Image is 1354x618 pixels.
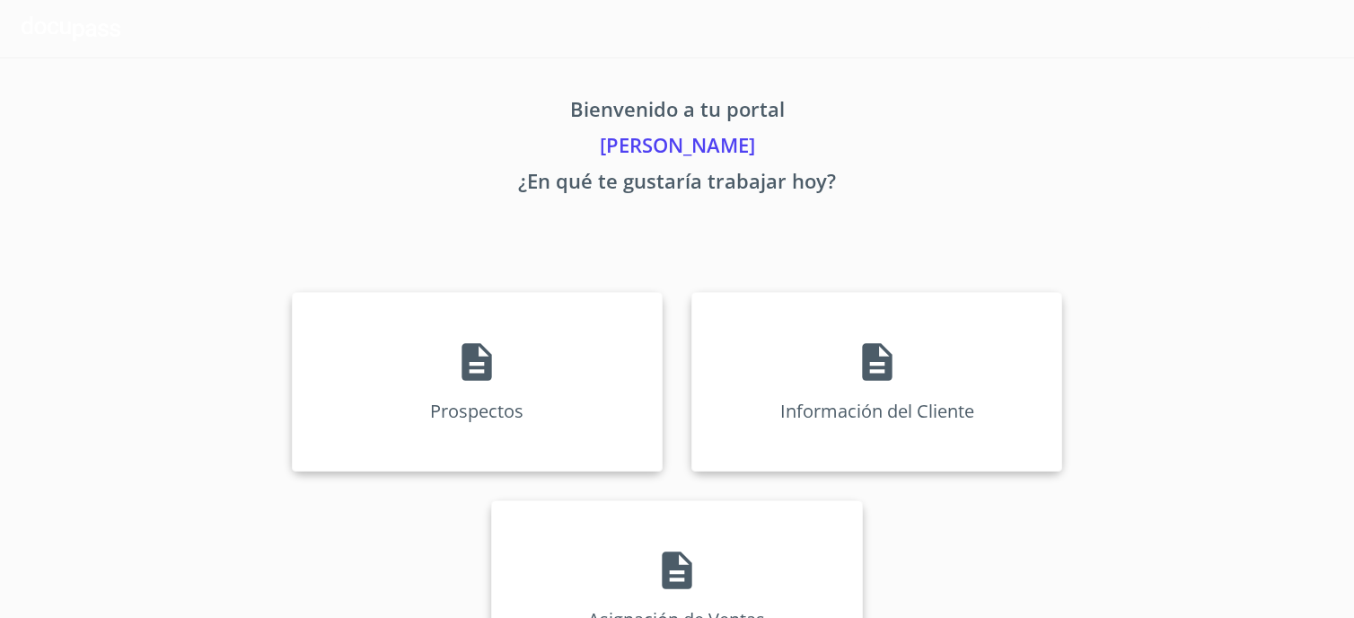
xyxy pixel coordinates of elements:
[1151,14,1332,43] button: account of current user
[430,399,523,423] p: Prospectos
[124,94,1230,130] p: Bienvenido a tu portal
[780,399,974,423] p: Información del Cliente
[124,166,1230,202] p: ¿En qué te gustaría trabajar hoy?
[124,130,1230,166] p: [PERSON_NAME]
[1151,14,1311,43] span: [PERSON_NAME]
